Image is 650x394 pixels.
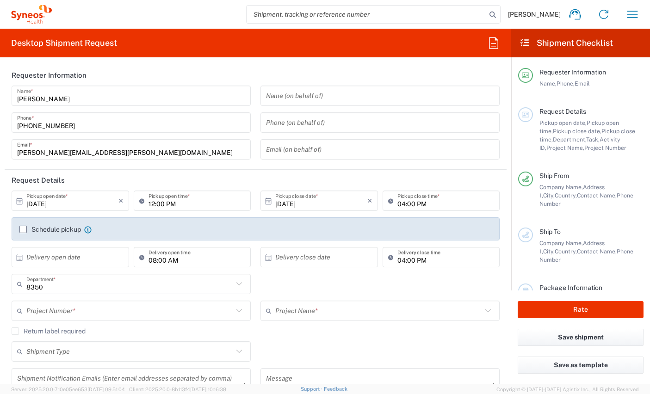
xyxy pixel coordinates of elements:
span: Client: 2025.20.0-8b113f4 [129,387,226,392]
i: × [118,193,124,208]
span: Requester Information [539,68,606,76]
input: Shipment, tracking or reference number [247,6,486,23]
span: City, [543,192,555,199]
span: Package Information [539,284,602,291]
span: Copyright © [DATE]-[DATE] Agistix Inc., All Rights Reserved [496,385,639,394]
span: Email [575,80,590,87]
button: Save shipment [518,329,644,346]
span: Request Details [539,108,586,115]
span: Ship From [539,172,569,179]
span: Phone, [557,80,575,87]
span: Name, [539,80,557,87]
h2: Desktop Shipment Request [11,37,117,49]
h2: Request Details [12,176,65,185]
span: Company Name, [539,184,583,191]
span: Ship To [539,228,561,235]
i: × [367,193,372,208]
a: Support [301,386,324,392]
span: Country, [555,192,577,199]
span: Pickup close date, [553,128,601,135]
span: Pickup open date, [539,119,587,126]
span: Project Number [584,144,626,151]
span: [DATE] 10:16:38 [190,387,226,392]
span: [DATE] 09:51:04 [87,387,125,392]
span: [PERSON_NAME] [508,10,561,18]
span: City, [543,248,555,255]
span: Server: 2025.20.0-710e05ee653 [11,387,125,392]
h2: Shipment Checklist [520,37,613,49]
button: Save as template [518,357,644,374]
label: Return label required [12,327,86,335]
span: Task, [586,136,600,143]
span: Company Name, [539,240,583,246]
span: Country, [555,248,577,255]
span: Project Name, [546,144,584,151]
button: Rate [518,301,644,318]
h2: Requester Information [12,71,87,80]
span: Department, [553,136,586,143]
span: Contact Name, [577,192,617,199]
label: Schedule pickup [19,226,81,233]
a: Feedback [324,386,347,392]
span: Contact Name, [577,248,617,255]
